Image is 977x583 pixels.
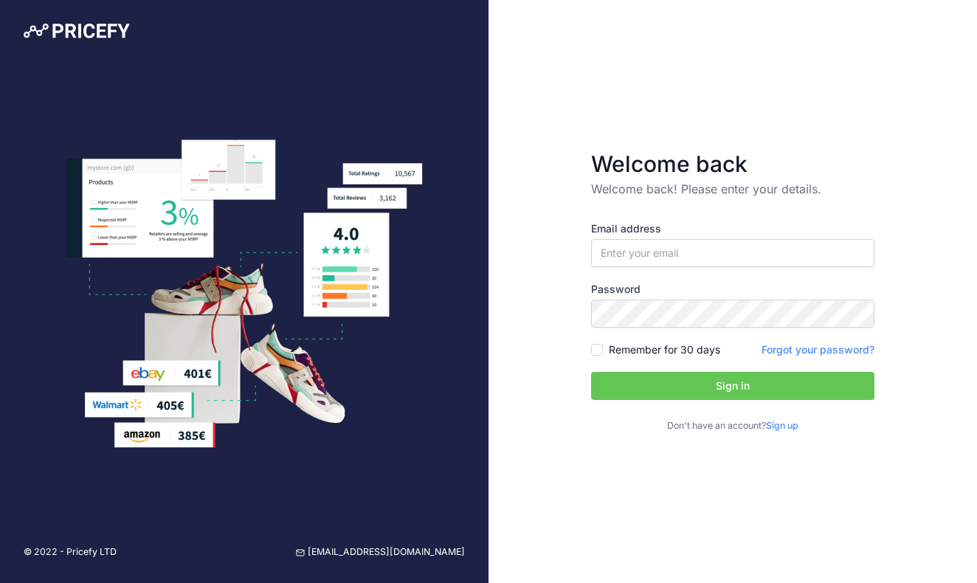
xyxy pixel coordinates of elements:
[591,151,874,177] h3: Welcome back
[24,545,117,559] p: © 2022 - Pricefy LTD
[591,239,874,267] input: Enter your email
[591,419,874,433] p: Don't have an account?
[591,282,874,297] label: Password
[762,343,874,356] a: Forgot your password?
[766,420,798,431] a: Sign up
[24,24,130,38] img: Pricefy
[591,372,874,400] button: Sign in
[591,221,874,236] label: Email address
[591,180,874,198] p: Welcome back! Please enter your details.
[609,342,720,357] label: Remember for 30 days
[296,545,465,559] a: [EMAIL_ADDRESS][DOMAIN_NAME]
